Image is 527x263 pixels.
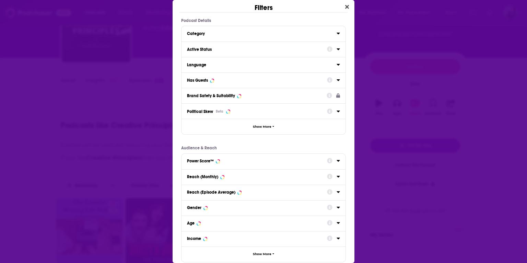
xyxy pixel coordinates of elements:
div: Income [187,236,201,241]
button: Active Status [187,45,327,53]
div: Brand Safety & Suitability [187,93,235,98]
button: Income [187,234,327,243]
div: Gender [187,205,201,210]
button: Show More [181,247,346,262]
div: Power Score™ [187,159,214,163]
div: Beta [216,109,223,114]
button: Political SkewBeta [187,106,327,116]
div: Reach (Episode Average) [187,190,235,195]
div: Age [187,221,195,226]
button: Reach (Episode Average) [187,188,327,196]
a: Brand Safety & Suitability [187,91,340,100]
div: Has Guests [187,78,208,83]
button: Close [342,3,352,11]
button: Language [187,60,337,69]
p: Podcast Details [181,18,346,23]
button: Power Score™ [187,157,327,165]
p: Audience & Reach [181,146,346,150]
div: Active Status [187,47,323,52]
button: Reach (Monthly) [187,172,327,181]
div: Category [187,31,332,36]
span: Show More [253,125,271,129]
span: Political Skew [187,109,213,114]
button: Show More [181,119,346,134]
div: Language [187,62,332,67]
span: Show More [253,252,271,256]
button: Has Guests [187,76,327,84]
button: Gender [187,203,327,212]
div: Reach (Monthly) [187,174,218,179]
button: Brand Safety & Suitability [187,91,327,100]
button: Age [187,219,327,227]
button: Category [187,29,337,37]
